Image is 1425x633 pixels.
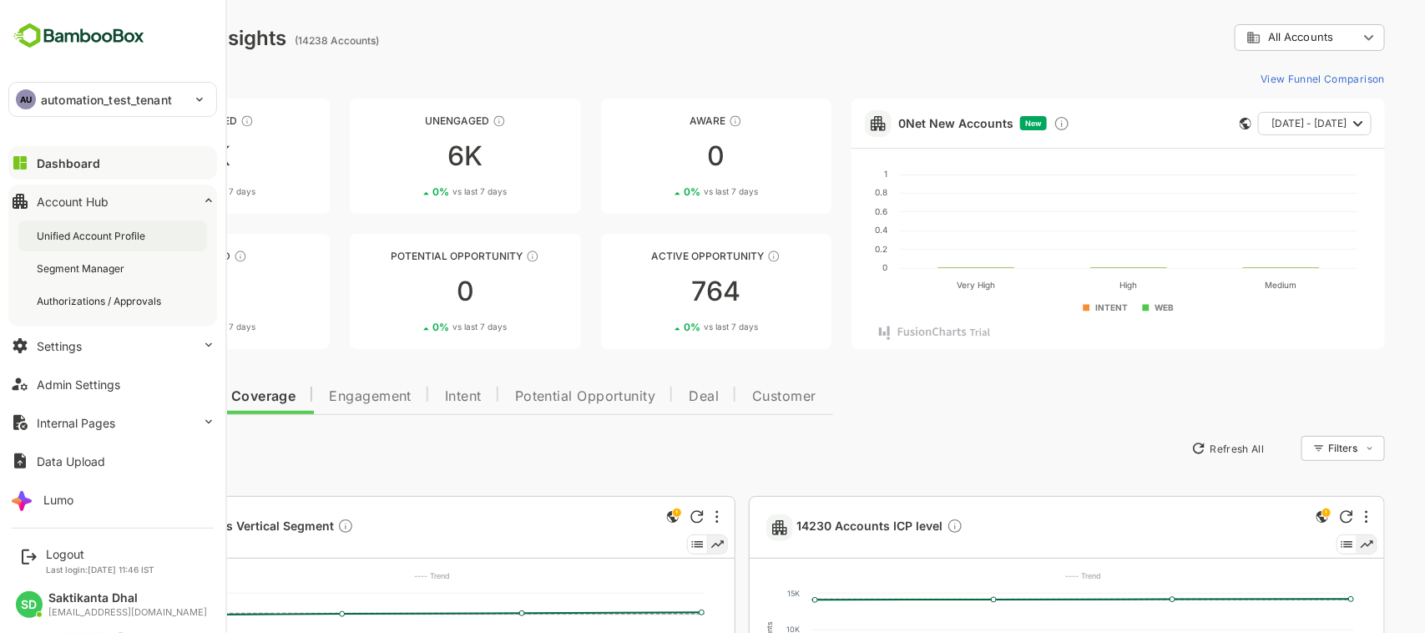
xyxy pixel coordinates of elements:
div: 7K [40,143,271,170]
div: All Accounts [1188,30,1300,45]
div: Lumo [43,493,73,507]
div: Aware [543,114,774,127]
a: 0Net New Accounts [840,116,955,130]
span: 4133 Accounts Vertical Segment [88,518,296,537]
text: 15K [729,589,741,598]
text: 0.4 [816,225,829,235]
div: AU [16,89,36,109]
button: Dashboard [8,146,217,180]
text: ---- Trend [1007,571,1043,580]
text: 0 [824,262,829,272]
a: UnengagedThese accounts have not shown enough engagement and need nurturing6K0%vs last 7 days [291,99,523,214]
div: These accounts have just entered the buying cycle and need further nurturing [670,114,684,128]
div: Potential Opportunity [291,250,523,262]
a: Active OpportunityThese accounts have open opportunities which might be at any of the Sales Stage... [543,234,774,349]
img: BambooboxFullLogoMark.5f36c76dfaba33ec1ec1367b70bb1252.svg [8,20,149,52]
div: Unified Account Profile [37,229,149,243]
span: vs last 7 days [645,321,700,333]
button: Lumo [8,483,217,516]
a: AwareThese accounts have just entered the buying cycle and need further nurturing00%vs last 7 days [543,99,774,214]
div: Data Upload [37,454,105,468]
button: Refresh All [1125,435,1213,462]
button: New Insights [40,433,162,463]
div: Description not present [888,518,905,537]
text: Medium [1207,280,1239,290]
div: 0 [291,278,523,305]
div: Refresh [1281,510,1295,524]
span: vs last 7 days [143,321,197,333]
div: 0 % [625,321,700,333]
div: Unreached [40,114,271,127]
text: High [1062,280,1079,291]
a: UnreachedThese accounts have not been engaged with for a defined time period7K2%vs last 7 days [40,99,271,214]
span: 14230 Accounts ICP level [739,518,905,537]
text: Very High [899,280,937,291]
div: 0 [40,278,271,305]
div: Settings [37,339,82,353]
div: Unengaged [291,114,523,127]
div: Internal Pages [37,416,115,430]
p: Last login: [DATE] 11:46 IST [46,565,154,575]
div: More [657,510,660,524]
span: Engagement [270,390,353,403]
div: These accounts have open opportunities which might be at any of the Sales Stages [709,250,722,263]
span: vs last 7 days [645,185,700,198]
div: This card does not support filter and segments [1181,118,1193,129]
div: 6K [291,143,523,170]
a: 14230 Accounts ICP levelDescription not present [739,518,912,537]
text: 0.2 [816,244,829,254]
div: Filters [1270,442,1300,454]
span: Deal [630,390,660,403]
button: Internal Pages [8,406,217,439]
div: Segment Manager [37,261,128,276]
div: Active Opportunity [543,250,774,262]
div: Refresh [632,510,645,524]
div: 0 % [374,185,448,198]
a: Potential OpportunityThese accounts are MQAs and can be passed on to Inside Sales00%vs last 7 days [291,234,523,349]
span: vs last 7 days [394,185,448,198]
div: These accounts are warm, further nurturing would qualify them to MQAs [175,250,189,263]
div: 0 % [374,321,448,333]
div: 0 % [625,185,700,198]
div: Saktikanta Dhal [48,591,207,605]
text: 5K [79,589,88,598]
div: Logout [46,547,154,561]
text: 4K [78,610,88,620]
div: AUautomation_test_tenant [9,83,216,116]
text: ---- Trend [356,571,392,580]
div: These accounts have not shown enough engagement and need nurturing [434,114,447,128]
span: New [967,119,983,128]
p: automation_test_tenant [41,91,172,109]
text: 1 [826,169,829,179]
a: EngagedThese accounts are warm, further nurturing would qualify them to MQAs00%vs last 7 days [40,234,271,349]
div: 2 % [124,185,197,198]
ag: (14238 Accounts) [236,34,326,47]
div: Discover new ICP-fit accounts showing engagement — via intent surges, anonymous website visits, L... [995,115,1012,132]
div: All Accounts [1176,22,1326,54]
span: Customer [694,390,758,403]
span: Potential Opportunity [457,390,598,403]
div: Description not present [279,518,296,537]
button: Admin Settings [8,367,217,401]
div: Dashboard Insights [40,26,228,50]
text: 0.6 [816,206,829,216]
div: This is a global insight. Segment selection is not applicable for this view [604,507,624,529]
span: vs last 7 days [394,321,448,333]
div: 764 [543,278,774,305]
div: SD [16,591,43,618]
div: Admin Settings [37,377,120,392]
a: 4133 Accounts Vertical SegmentDescription not present [88,518,302,537]
button: Data Upload [8,444,217,478]
div: Filters [1268,433,1326,463]
div: These accounts are MQAs and can be passed on to Inside Sales [467,250,481,263]
button: View Funnel Comparison [1195,65,1326,92]
div: This is a global insight. Segment selection is not applicable for this view [1254,507,1274,529]
span: vs last 7 days [143,185,197,198]
button: Settings [8,329,217,362]
div: These accounts have not been engaged with for a defined time period [182,114,195,128]
div: More [1306,510,1310,524]
button: Account Hub [8,185,217,218]
span: [DATE] - [DATE] [1213,113,1288,134]
text: 0.8 [816,187,829,197]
